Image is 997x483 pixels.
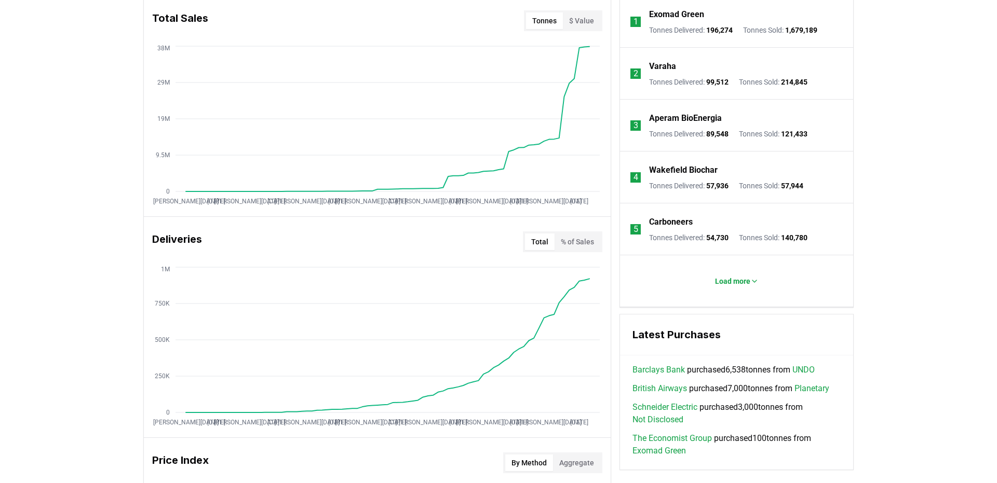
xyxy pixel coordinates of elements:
[781,233,807,242] span: 140,780
[781,130,807,138] span: 121,433
[649,8,704,21] a: Exomad Green
[632,382,829,395] span: purchased 7,000 tonnes from
[649,112,722,125] a: Aperam BioEnergia
[739,181,803,191] p: Tonnes Sold :
[739,232,807,243] p: Tonnes Sold :
[214,419,279,426] tspan: [PERSON_NAME][DATE]
[634,119,638,132] p: 3
[707,271,767,292] button: Load more
[632,327,841,342] h3: Latest Purchases
[157,45,170,52] tspan: 38M
[632,432,712,445] a: The Economist Group
[632,445,686,457] a: Exomad Green
[553,454,600,471] button: Aggregate
[649,181,729,191] p: Tonnes Delivered :
[328,419,346,426] tspan: [DATE]
[632,401,697,413] a: Schneider Electric
[207,419,225,426] tspan: [DATE]
[649,60,676,73] a: Varaha
[267,419,286,426] tspan: [DATE]
[510,198,528,205] tspan: [DATE]
[525,233,555,250] button: Total
[570,198,588,205] tspan: [DATE]
[706,26,733,34] span: 196,274
[634,223,638,236] p: 5
[395,419,461,426] tspan: [PERSON_NAME][DATE]
[516,419,582,426] tspan: [PERSON_NAME][DATE]
[166,409,170,416] tspan: 0
[388,419,407,426] tspan: [DATE]
[207,198,225,205] tspan: [DATE]
[781,182,803,190] span: 57,944
[155,372,170,380] tspan: 250K
[634,67,638,80] p: 2
[715,276,750,286] p: Load more
[214,198,279,205] tspan: [PERSON_NAME][DATE]
[743,25,817,35] p: Tonnes Sold :
[526,12,563,29] button: Tonnes
[395,198,461,205] tspan: [PERSON_NAME][DATE]
[156,151,170,159] tspan: 9.5M
[649,232,729,243] p: Tonnes Delivered :
[166,188,170,195] tspan: 0
[632,364,685,376] a: Barclays Bank
[649,77,729,87] p: Tonnes Delivered :
[649,164,718,176] a: Wakefield Biochar
[510,419,528,426] tspan: [DATE]
[161,266,170,273] tspan: 1M
[267,198,286,205] tspan: [DATE]
[706,182,729,190] span: 57,936
[335,198,400,205] tspan: [PERSON_NAME][DATE]
[456,419,521,426] tspan: [PERSON_NAME][DATE]
[634,171,638,184] p: 4
[274,198,340,205] tspan: [PERSON_NAME][DATE]
[456,198,521,205] tspan: [PERSON_NAME][DATE]
[157,115,170,122] tspan: 19M
[157,79,170,86] tspan: 29M
[516,198,582,205] tspan: [PERSON_NAME][DATE]
[155,336,170,343] tspan: 500K
[781,78,807,86] span: 214,845
[785,26,817,34] span: 1,679,189
[570,419,588,426] tspan: [DATE]
[152,10,208,31] h3: Total Sales
[449,198,467,205] tspan: [DATE]
[335,419,400,426] tspan: [PERSON_NAME][DATE]
[152,231,202,252] h3: Deliveries
[706,233,729,242] span: 54,730
[632,401,841,426] span: purchased 3,000 tonnes from
[388,198,407,205] tspan: [DATE]
[153,198,219,205] tspan: [PERSON_NAME][DATE]
[632,382,687,395] a: British Airways
[649,129,729,139] p: Tonnes Delivered :
[449,419,467,426] tspan: [DATE]
[155,300,170,307] tspan: 750K
[634,16,638,28] p: 1
[153,419,219,426] tspan: [PERSON_NAME][DATE]
[794,382,829,395] a: Planetary
[632,432,841,457] span: purchased 100 tonnes from
[649,216,693,228] a: Carboneers
[649,25,733,35] p: Tonnes Delivered :
[706,130,729,138] span: 89,548
[563,12,600,29] button: $ Value
[152,452,209,473] h3: Price Index
[328,198,346,205] tspan: [DATE]
[555,233,600,250] button: % of Sales
[505,454,553,471] button: By Method
[739,129,807,139] p: Tonnes Sold :
[792,364,815,376] a: UNDO
[632,413,683,426] a: Not Disclosed
[274,419,340,426] tspan: [PERSON_NAME][DATE]
[706,78,729,86] span: 99,512
[739,77,807,87] p: Tonnes Sold :
[632,364,815,376] span: purchased 6,538 tonnes from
